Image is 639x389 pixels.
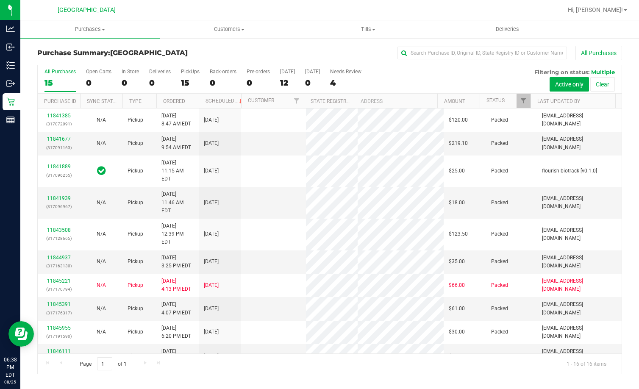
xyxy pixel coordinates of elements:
a: 11843508 [47,227,71,233]
span: [DATE] 11:15 AM EDT [161,159,194,183]
span: Pickup [128,167,143,175]
inline-svg: Retail [6,97,15,106]
p: (317163130) [43,262,75,270]
span: [EMAIL_ADDRESS][DOMAIN_NAME] [542,226,617,242]
div: 0 [149,78,171,88]
div: 12 [280,78,295,88]
h3: Purchase Summary: [37,49,232,57]
span: Hi, [PERSON_NAME]! [568,6,623,13]
span: Not Applicable [97,306,106,311]
span: [DATE] 6:23 PM EDT [161,347,191,364]
span: $35.00 [449,258,465,266]
span: Packed [491,305,508,313]
span: $66.00 [449,281,465,289]
span: Pickup [128,139,143,147]
span: Pickup [128,258,143,266]
th: Address [354,94,437,108]
span: Customers [160,25,299,33]
span: Packed [491,230,508,238]
p: (317096967) [43,203,75,211]
div: [DATE] [305,69,320,75]
div: PickUps [181,69,200,75]
span: [DATE] 11:46 AM EDT [161,190,194,215]
span: [DATE] [204,116,219,124]
a: 11845955 [47,325,71,331]
span: Pickup [128,352,143,360]
span: [EMAIL_ADDRESS][DOMAIN_NAME] [542,112,617,128]
div: 15 [44,78,76,88]
span: Pickup [128,305,143,313]
a: Purchases [20,20,160,38]
span: [DATE] [204,139,219,147]
span: Deliveries [484,25,531,33]
span: Packed [491,352,508,360]
span: Not Applicable [97,329,106,335]
p: (317170794) [43,285,75,293]
span: Packed [491,258,508,266]
span: Tills [299,25,438,33]
span: $25.00 [449,352,465,360]
span: Not Applicable [97,282,106,288]
span: [EMAIL_ADDRESS][DOMAIN_NAME] [542,135,617,151]
div: Pre-orders [247,69,270,75]
span: $30.00 [449,328,465,336]
div: In Store [122,69,139,75]
span: Not Applicable [97,117,106,123]
a: Ordered [163,98,185,104]
a: 11841677 [47,136,71,142]
a: Tills [299,20,438,38]
div: 4 [330,78,361,88]
iframe: Resource center [8,321,34,347]
span: Pickup [128,230,143,238]
a: Type [129,98,142,104]
a: Amount [444,98,465,104]
a: 11841889 [47,164,71,169]
span: [DATE] 6:20 PM EDT [161,324,191,340]
a: Last Updated By [537,98,580,104]
button: N/A [97,281,106,289]
a: Filter [517,94,531,108]
div: 15 [181,78,200,88]
span: Pickup [128,281,143,289]
div: Needs Review [330,69,361,75]
span: Pickup [128,199,143,207]
inline-svg: Outbound [6,79,15,88]
span: [DATE] [204,167,219,175]
div: [DATE] [280,69,295,75]
a: Customers [160,20,299,38]
div: 0 [122,78,139,88]
a: 11845391 [47,301,71,307]
p: (317128665) [43,234,75,242]
button: N/A [97,305,106,313]
button: All Purchases [575,46,622,60]
span: [DATE] [204,230,219,238]
span: Packed [491,281,508,289]
span: [EMAIL_ADDRESS][DOMAIN_NAME] [542,324,617,340]
span: $123.50 [449,230,468,238]
span: flourish-biotrack [v0.1.0] [542,167,597,175]
span: Not Applicable [97,353,106,358]
a: Customer [248,97,274,103]
div: 0 [210,78,236,88]
span: Page of 1 [72,357,133,370]
span: [DATE] 4:07 PM EDT [161,300,191,317]
a: 11845221 [47,278,71,284]
span: [DATE] 9:54 AM EDT [161,135,191,151]
span: $18.00 [449,199,465,207]
span: [GEOGRAPHIC_DATA] [110,49,188,57]
span: Not Applicable [97,140,106,146]
span: [DATE] [204,328,219,336]
inline-svg: Analytics [6,25,15,33]
div: Back-orders [210,69,236,75]
span: Packed [491,328,508,336]
p: 06:38 PM EDT [4,356,17,379]
p: (317176317) [43,309,75,317]
button: Active only [550,77,589,92]
a: 11844937 [47,255,71,261]
span: Packed [491,116,508,124]
a: State Registry ID [311,98,355,104]
inline-svg: Inventory [6,61,15,69]
span: [DATE] [204,199,219,207]
input: 1 [97,357,112,370]
p: 08/25 [4,379,17,385]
